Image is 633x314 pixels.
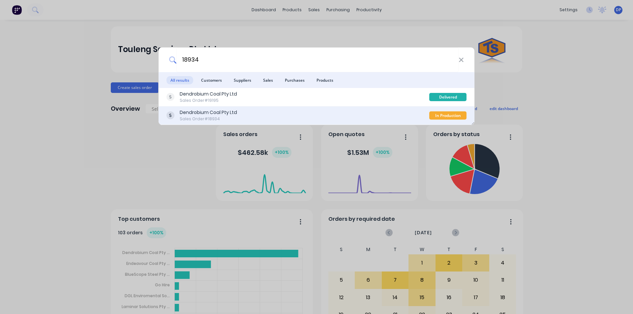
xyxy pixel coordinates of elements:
[176,47,459,72] input: Start typing a customer or supplier name to create a new order...
[166,76,193,84] span: All results
[197,76,226,84] span: Customers
[259,76,277,84] span: Sales
[313,76,337,84] span: Products
[429,93,467,101] div: Delivered
[230,76,255,84] span: Suppliers
[180,98,237,103] div: Sales Order #19195
[180,116,237,122] div: Sales Order #18934
[429,111,467,120] div: In Production
[281,76,309,84] span: Purchases
[180,109,237,116] div: Dendrobium Coal Pty Ltd
[180,91,237,98] div: Dendrobium Coal Pty Ltd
